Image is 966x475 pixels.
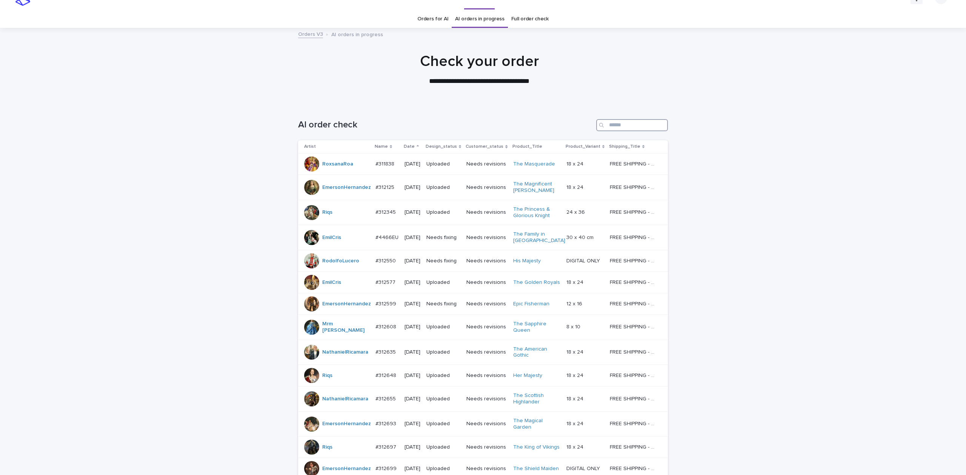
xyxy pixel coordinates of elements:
[304,142,316,151] p: Artist
[298,365,668,386] tr: Riqs #312648#312648 [DATE]UploadedNeeds revisionsHer Majesty 18 x 2418 x 24 FREE SHIPPING - previ...
[322,234,341,241] a: EmilCris
[566,142,600,151] p: Product_Variant
[322,421,371,427] a: EmersonHernandez
[375,183,396,191] p: #312125
[405,466,420,472] p: [DATE]
[610,443,657,450] p: FREE SHIPPING - preview in 1-2 business days, after your approval delivery will take 5-10 b.d.
[375,464,398,472] p: #312699
[375,299,398,307] p: #312599
[513,466,559,472] a: The Shield Maiden
[513,392,560,405] a: The Scottish Highlander
[331,30,383,38] p: AI orders in progress
[405,209,420,216] p: [DATE]
[405,161,420,167] p: [DATE]
[566,443,585,450] p: 18 x 24
[322,321,369,334] a: Mrm [PERSON_NAME]
[298,225,668,250] tr: EmilCris #4466EU#4466EU [DATE]Needs fixingNeeds revisionsThe Family in [GEOGRAPHIC_DATA] 30 x 40 ...
[405,324,420,330] p: [DATE]
[322,184,371,191] a: EmersonHernandez
[513,372,542,379] a: Her Majesty
[298,120,593,130] h1: AI order check
[426,349,460,355] p: Uploaded
[405,234,420,241] p: [DATE]
[426,184,460,191] p: Uploaded
[298,314,668,340] tr: Mrm [PERSON_NAME] #312608#312608 [DATE]UploadedNeeds revisionsThe Sapphire Queen 8 x 108 x 10 FRE...
[466,301,507,307] p: Needs revisions
[466,466,507,472] p: Needs revisions
[566,299,584,307] p: 12 x 16
[513,279,560,286] a: The Golden Royals
[466,349,507,355] p: Needs revisions
[466,234,507,241] p: Needs revisions
[610,256,657,264] p: FREE SHIPPING - preview in 1-2 business days, after your approval delivery will take 5-10 b.d.
[610,299,657,307] p: FREE SHIPPING - preview in 1-2 business days, after your approval delivery will take 5-10 b.d.
[513,418,560,431] a: The Magical Garden
[375,443,398,450] p: #312697
[405,349,420,355] p: [DATE]
[566,208,586,216] p: 24 x 36
[375,159,396,167] p: #311838
[466,372,507,379] p: Needs revisions
[426,324,460,330] p: Uploaded
[405,396,420,402] p: [DATE]
[513,258,541,264] a: His Majesty
[566,256,601,264] p: DIGITAL ONLY
[566,464,601,472] p: DIGITAL ONLY
[466,396,507,402] p: Needs revisions
[322,349,368,355] a: NathanielRicamara
[375,142,388,151] p: Name
[405,279,420,286] p: [DATE]
[466,258,507,264] p: Needs revisions
[375,322,398,330] p: #312608
[426,301,460,307] p: Needs fixing
[298,250,668,271] tr: RodolfoLucero #312550#312550 [DATE]Needs fixingNeeds revisionsHis Majesty DIGITAL ONLYDIGITAL ONL...
[375,233,400,241] p: #4466EU
[322,372,332,379] a: Riqs
[513,231,565,244] a: The Family in [GEOGRAPHIC_DATA]
[466,421,507,427] p: Needs revisions
[513,321,560,334] a: The Sapphire Queen
[566,159,585,167] p: 18 x 24
[609,142,640,151] p: Shipping_Title
[610,208,657,216] p: FREE SHIPPING - preview in 1-2 business days, after your approval delivery will take 5-10 b.d.
[466,444,507,450] p: Needs revisions
[566,419,585,427] p: 18 x 24
[466,209,507,216] p: Needs revisions
[513,181,560,194] a: The Magnificent [PERSON_NAME]
[298,153,668,175] tr: RoxsanaRoa #311838#311838 [DATE]UploadedNeeds revisionsThe Masquerade 18 x 2418 x 24 FREE SHIPPIN...
[405,258,420,264] p: [DATE]
[610,322,657,330] p: FREE SHIPPING - preview in 1-2 business days, after your approval delivery will take 5-10 b.d.
[298,200,668,225] tr: Riqs #312345#312345 [DATE]UploadedNeeds revisionsThe Princess & Glorious Knight 24 x 3624 x 36 FR...
[455,10,505,28] a: AI orders in progress
[566,348,585,355] p: 18 x 24
[298,271,668,293] tr: EmilCris #312577#312577 [DATE]UploadedNeeds revisionsThe Golden Royals 18 x 2418 x 24 FREE SHIPPI...
[298,411,668,437] tr: EmersonHernandez #312693#312693 [DATE]UploadedNeeds revisionsThe Magical Garden 18 x 2418 x 24 FR...
[298,386,668,412] tr: NathanielRicamara #312655#312655 [DATE]UploadedNeeds revisionsThe Scottish Highlander 18 x 2418 x...
[426,258,460,264] p: Needs fixing
[322,209,332,216] a: Riqs
[610,394,657,402] p: FREE SHIPPING - preview in 1-2 business days, after your approval delivery will take 5-10 b.d.
[426,421,460,427] p: Uploaded
[404,142,415,151] p: Date
[513,206,560,219] a: The Princess & Glorious Knight
[513,346,560,359] a: The American Gothic
[512,142,542,151] p: Product_Title
[375,256,397,264] p: #312550
[426,466,460,472] p: Uploaded
[566,183,585,191] p: 18 x 24
[417,10,448,28] a: Orders for AI
[596,119,668,131] input: Search
[513,301,549,307] a: Epic Fisherman
[610,233,657,241] p: FREE SHIPPING - preview in 1-2 business days, after your approval delivery will take 6-10 busines...
[426,372,460,379] p: Uploaded
[610,278,657,286] p: FREE SHIPPING - preview in 1-2 business days, after your approval delivery will take 5-10 b.d.
[298,175,668,200] tr: EmersonHernandez #312125#312125 [DATE]UploadedNeeds revisionsThe Magnificent [PERSON_NAME] 18 x 2...
[511,10,549,28] a: Full order check
[610,419,657,427] p: FREE SHIPPING - preview in 1-2 business days, after your approval delivery will take 5-10 b.d.
[513,161,555,167] a: The Masquerade
[322,396,368,402] a: NathanielRicamara
[610,371,657,379] p: FREE SHIPPING - preview in 1-2 business days, after your approval delivery will take 5-10 b.d.
[426,396,460,402] p: Uploaded
[566,233,595,241] p: 30 x 40 cm
[466,161,507,167] p: Needs revisions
